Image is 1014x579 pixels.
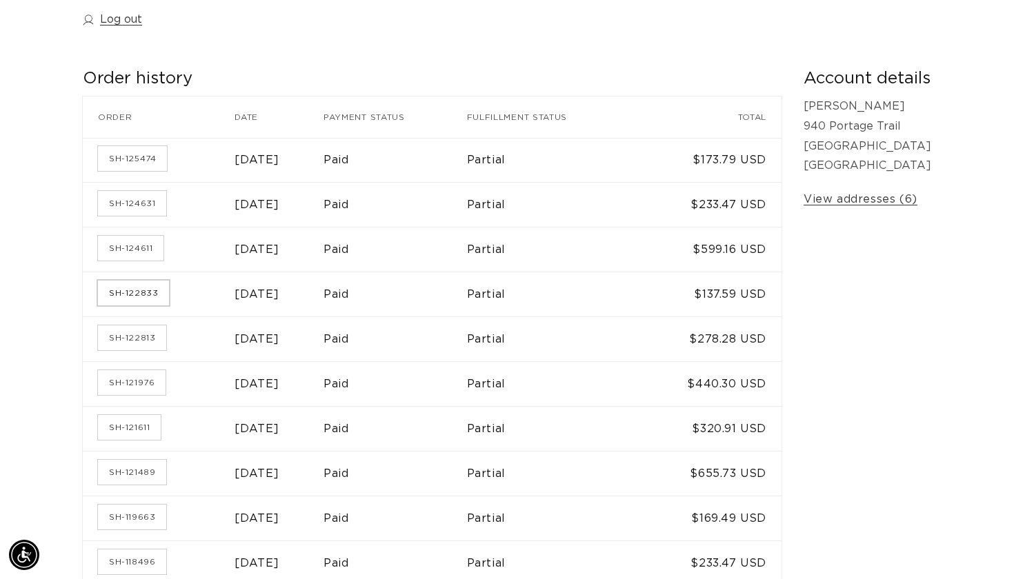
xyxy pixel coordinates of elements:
td: Paid [324,316,467,361]
a: Order number SH-118496 [98,549,166,574]
time: [DATE] [235,334,279,345]
td: Paid [324,451,467,496]
a: Order number SH-124611 [98,236,163,261]
time: [DATE] [235,423,279,434]
td: Paid [324,361,467,406]
td: Partial [467,496,639,540]
td: Partial [467,272,639,316]
th: Payment status [324,96,467,138]
td: $320.91 USD [638,406,782,451]
td: Paid [324,182,467,227]
td: $233.47 USD [638,182,782,227]
time: [DATE] [235,244,279,255]
td: Partial [467,227,639,272]
a: Order number SH-119663 [98,505,166,529]
time: [DATE] [235,378,279,389]
td: Paid [324,227,467,272]
time: [DATE] [235,289,279,300]
th: Total [638,96,782,138]
td: Paid [324,406,467,451]
th: Order [83,96,235,138]
time: [DATE] [235,558,279,569]
p: [PERSON_NAME] 940 Portage Trail [GEOGRAPHIC_DATA] [GEOGRAPHIC_DATA] [804,96,931,176]
td: Partial [467,451,639,496]
td: Partial [467,182,639,227]
a: View addresses (6) [804,190,917,210]
a: Log out [83,10,142,30]
h2: Order history [83,68,782,90]
a: Order number SH-122813 [98,325,166,350]
h2: Account details [804,68,931,90]
td: Paid [324,138,467,183]
time: [DATE] [235,513,279,524]
td: $137.59 USD [638,272,782,316]
a: Order number SH-121976 [98,370,166,395]
td: $173.79 USD [638,138,782,183]
time: [DATE] [235,468,279,479]
time: [DATE] [235,154,279,165]
a: Order number SH-121611 [98,415,161,440]
th: Date [235,96,324,138]
div: Accessibility Menu [9,540,39,570]
td: $655.73 USD [638,451,782,496]
a: Order number SH-122833 [98,281,169,305]
td: $599.16 USD [638,227,782,272]
td: $278.28 USD [638,316,782,361]
th: Fulfillment status [467,96,639,138]
a: Order number SH-121489 [98,460,166,485]
td: Partial [467,316,639,361]
td: Paid [324,272,467,316]
time: [DATE] [235,199,279,210]
td: $169.49 USD [638,496,782,540]
td: Paid [324,496,467,540]
td: Partial [467,138,639,183]
td: Partial [467,406,639,451]
td: $440.30 USD [638,361,782,406]
td: Partial [467,361,639,406]
a: Order number SH-124631 [98,191,166,216]
a: Order number SH-125474 [98,146,167,171]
